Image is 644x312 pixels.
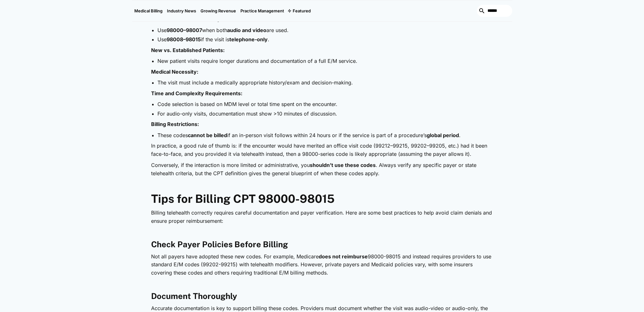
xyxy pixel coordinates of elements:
[132,0,165,21] a: Medical Billing
[151,47,225,53] strong: New vs. Established Patients:
[157,57,493,64] li: New patient visits require longer durations and documentation of a full E/M service.
[227,27,266,33] strong: audio and video
[286,0,313,21] div: Featured
[229,36,268,43] strong: telephone-only
[151,142,493,158] p: In practice, a good rule of thumb is: if the encounter would have merited an office visit code (9...
[151,209,493,225] p: Billing telehealth correctly requires careful documentation and payer verification. Here are some...
[293,8,311,13] div: Featured
[427,132,459,138] strong: global period
[151,121,199,127] strong: Billing Restrictions:
[167,36,201,43] strong: 98008–98015
[310,162,376,168] strong: shouldn’t use these codes
[198,0,238,21] a: Growing Revenue
[167,27,202,33] strong: 98000–98007
[151,240,288,249] strong: Check Payer Policies Before Billing
[151,69,198,75] strong: Medical Necessity:
[157,36,493,43] li: Use if the visit is .
[151,253,493,277] p: Not all payers have adopted these new codes. For example, Medicare 98000-98015 and instead requir...
[151,228,493,236] p: ‍
[238,0,286,21] a: Practice Management
[151,192,335,205] strong: Tips for Billing CPT 98000-98015
[157,79,493,86] li: The visit must include a medically appropriate history/exam and decision-making.
[188,132,227,138] strong: cannot be billed
[151,291,237,301] strong: Document Thoroughly
[151,161,493,177] p: Conversely, if the interaction is more limited or administrative, you . Always verify any specifi...
[157,110,493,117] li: For audio-only visits, documentation must show >10 minutes of discussion.
[151,90,242,96] strong: Time and Complexity Requirements:
[319,253,368,260] strong: does not reimburse
[165,0,198,21] a: Industry News
[151,280,493,288] p: ‍
[157,132,493,139] li: These codes if an in-person visit follows within 24 hours or if the service is part of a procedur...
[157,27,493,34] li: Use when both are used.
[157,101,493,108] li: Code selection is based on MDM level or total time spent on the encounter.
[151,181,493,189] p: ‍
